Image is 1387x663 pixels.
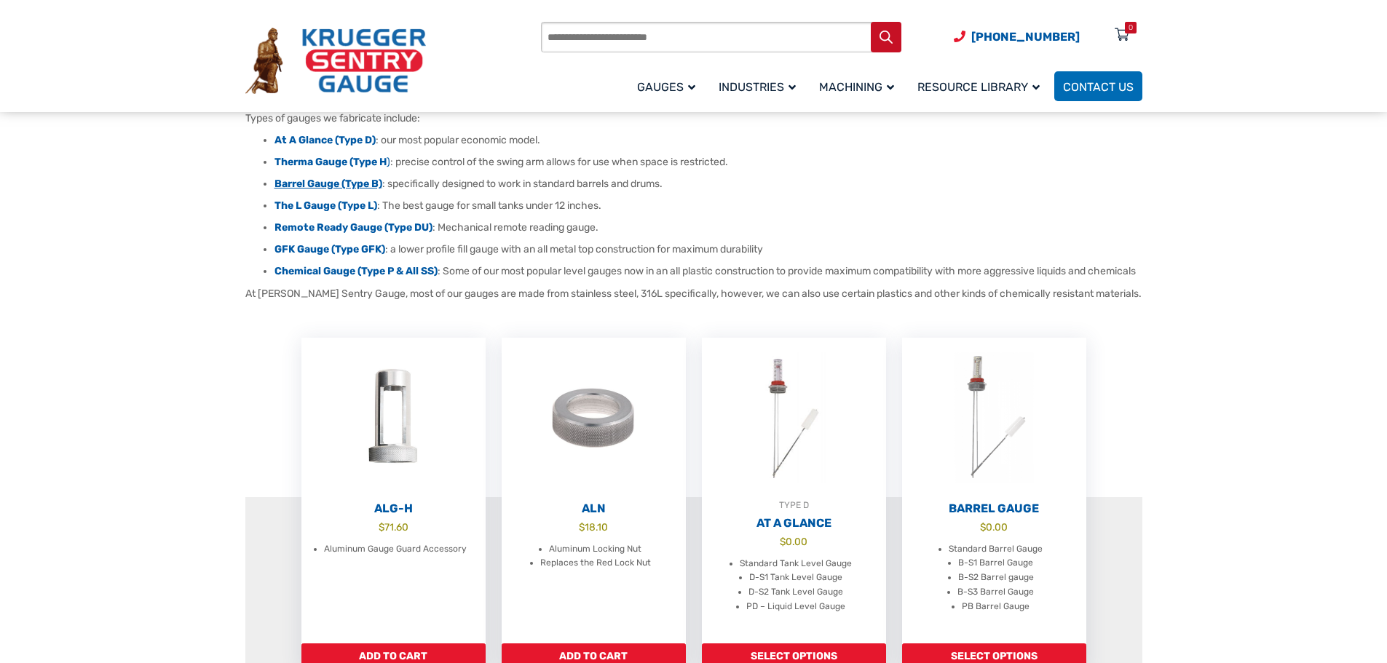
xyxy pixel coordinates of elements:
[740,557,852,571] li: Standard Tank Level Gauge
[949,542,1043,557] li: Standard Barrel Gauge
[301,338,486,498] img: ALG-OF
[958,571,1034,585] li: B-S2 Barrel gauge
[957,585,1034,600] li: B-S3 Barrel Gauge
[749,571,842,585] li: D-S1 Tank Level Gauge
[637,80,695,94] span: Gauges
[324,542,467,557] li: Aluminum Gauge Guard Accessory
[549,542,641,557] li: Aluminum Locking Nut
[702,338,886,498] img: At A Glance
[274,199,377,212] a: The L Gauge (Type L)
[274,264,1142,279] li: : Some of our most popular level gauges now in an all plastic construction to provide maximum com...
[1063,80,1134,94] span: Contact Us
[954,28,1080,46] a: Phone Number (920) 434-8860
[980,521,1008,533] bdi: 0.00
[274,155,1142,170] li: : precise control of the swing arm allows for use when space is restricted.
[902,338,1086,498] img: Barrel Gauge
[980,521,986,533] span: $
[719,80,796,94] span: Industries
[502,501,686,516] h2: ALN
[819,80,894,94] span: Machining
[971,30,1080,44] span: [PHONE_NUMBER]
[810,69,909,103] a: Machining
[902,501,1086,516] h2: Barrel Gauge
[628,69,710,103] a: Gauges
[274,156,390,168] a: Therma Gauge (Type H)
[274,177,1142,191] li: : specifically designed to work in standard barrels and drums.
[274,265,438,277] a: Chemical Gauge (Type P & All SS)
[274,156,387,168] strong: Therma Gauge (Type H
[502,338,686,498] img: ALN
[902,338,1086,643] a: Barrel Gauge $0.00 Standard Barrel Gauge B-S1 Barrel Gauge B-S2 Barrel gauge B-S3 Barrel Gauge PB...
[579,521,608,533] bdi: 18.10
[962,600,1030,614] li: PB Barrel Gauge
[780,536,786,547] span: $
[301,501,486,516] h2: ALG-H
[1054,71,1142,101] a: Contact Us
[274,221,432,234] a: Remote Ready Gauge (Type DU)
[245,28,426,95] img: Krueger Sentry Gauge
[274,133,1142,148] li: : our most popular economic model.
[502,338,686,643] a: ALN $18.10 Aluminum Locking Nut Replaces the Red Lock Nut
[274,243,385,255] a: GFK Gauge (Type GFK)
[274,242,1142,257] li: : a lower profile fill gauge with an all metal top construction for maximum durability
[245,111,1142,126] p: Types of gauges we fabricate include:
[274,199,1142,213] li: : The best gauge for small tanks under 12 inches.
[540,556,651,571] li: Replaces the Red Lock Nut
[702,338,886,643] a: TYPE DAt A Glance $0.00 Standard Tank Level Gauge D-S1 Tank Level Gauge D-S2 Tank Level Gauge PD ...
[780,536,807,547] bdi: 0.00
[702,498,886,512] div: TYPE D
[746,600,845,614] li: PD – Liquid Level Gauge
[379,521,384,533] span: $
[274,134,376,146] a: At A Glance (Type D)
[702,516,886,531] h2: At A Glance
[379,521,408,533] bdi: 71.60
[274,221,1142,235] li: : Mechanical remote reading gauge.
[274,178,382,190] a: Barrel Gauge (Type B)
[909,69,1054,103] a: Resource Library
[917,80,1040,94] span: Resource Library
[245,286,1142,301] p: At [PERSON_NAME] Sentry Gauge, most of our gauges are made from stainless steel, 316L specificall...
[1129,22,1133,33] div: 0
[710,69,810,103] a: Industries
[579,521,585,533] span: $
[748,585,843,600] li: D-S2 Tank Level Gauge
[301,338,486,643] a: ALG-H $71.60 Aluminum Gauge Guard Accessory
[958,556,1033,571] li: B-S1 Barrel Gauge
